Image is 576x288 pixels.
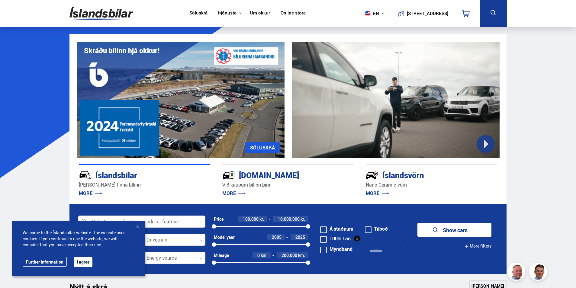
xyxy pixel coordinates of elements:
[465,239,491,253] button: More filters
[278,216,300,222] span: 10.000.000
[366,190,389,197] a: MORE
[189,10,208,17] a: Söluskrá
[257,252,260,258] span: 0
[282,252,297,258] span: 200.000
[362,11,378,16] span: en
[222,181,354,188] p: Við kaupum bílinn þinn
[393,5,452,22] a: [STREET_ADDRESS]
[365,226,388,231] label: Tilboð
[320,236,351,241] label: 100% Lán
[250,10,270,17] a: Um okkur
[214,235,235,240] div: Model year
[365,11,371,16] img: svg+xml;base64,PHN2ZyB4bWxucz0iaHR0cDovL3d3dy53My5vcmcvMjAwMC9zdmciIHdpZHRoPSI1MTIiIGhlaWdodD0iNT...
[259,217,264,222] span: kr.
[366,169,476,180] div: Íslandsvörn
[69,4,133,23] img: G0Ugv5HjCgRt.svg
[362,5,390,22] button: en
[84,46,159,55] h1: Skráðu bílinn hjá okkur!
[79,190,102,197] a: MORE
[301,217,305,222] span: kr.
[417,223,491,237] button: Show cars
[214,217,224,222] div: Price
[79,169,189,180] div: Íslandsbílar
[245,142,280,153] a: SÖLUSKRÁ
[272,234,282,240] span: 2005
[79,181,210,188] p: [PERSON_NAME] finna bílinn
[218,10,237,16] button: Þjónusta
[23,230,134,248] span: Welcome to the Íslandsbílar website. The website uses cookies. If you continue to use the website...
[261,253,268,258] span: km.
[281,10,306,17] a: Online store
[320,247,352,251] label: Myndband
[222,190,246,197] a: MORE
[320,226,353,231] label: Á staðnum
[366,181,497,188] p: Nano Ceramic vörn
[295,234,305,240] span: 2025
[222,169,332,180] div: [DOMAIN_NAME]
[222,169,235,181] img: tr5P-W3DuiFaO7aO.svg
[508,264,526,282] img: siFngHWaQ9KaOqBr.png
[74,257,92,267] button: I agree
[214,253,229,258] div: Mileage
[79,169,92,181] img: JRvxyua_JYH6wB4c.svg
[23,257,67,267] a: Further information
[77,42,285,158] img: eKx6w-_Home_640_.png
[243,216,259,222] span: 100.000
[366,169,378,181] img: -Svtn6bYgwAsiwNX.svg
[530,264,548,282] img: FbJEzSuNWCJXmdc-.webp
[298,253,305,258] span: km.
[409,11,446,16] button: [STREET_ADDRESS]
